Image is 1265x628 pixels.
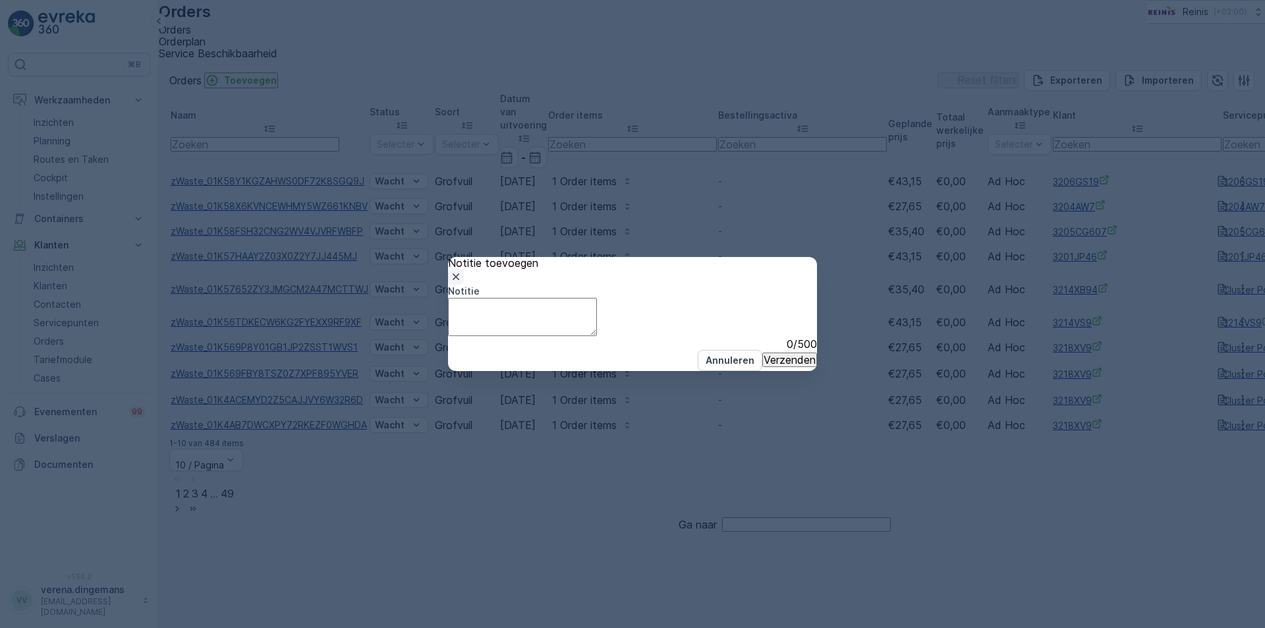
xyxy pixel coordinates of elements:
[764,354,816,366] p: Verzenden
[762,353,817,367] button: Verzenden
[706,354,754,367] p: Annuleren
[787,338,817,350] p: 0 / 500
[448,285,480,297] label: Notitie
[448,257,817,269] p: Notitie toevoegen
[698,350,762,371] button: Annuleren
